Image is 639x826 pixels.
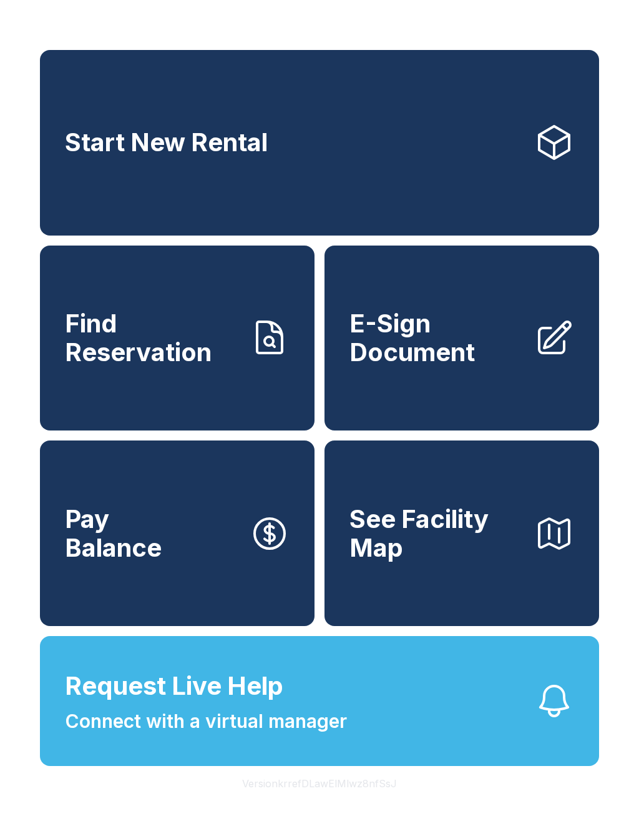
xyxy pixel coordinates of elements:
[324,246,599,431] a: E-Sign Document
[40,636,599,766] button: Request Live HelpConnect with a virtual manager
[65,707,347,735] span: Connect with a virtual manager
[349,505,524,562] span: See Facility Map
[324,440,599,626] button: See Facility Map
[40,246,315,431] a: Find Reservation
[40,440,315,626] button: PayBalance
[65,309,240,366] span: Find Reservation
[232,766,407,801] button: VersionkrrefDLawElMlwz8nfSsJ
[40,50,599,236] a: Start New Rental
[65,667,283,705] span: Request Live Help
[349,309,524,366] span: E-Sign Document
[65,505,162,562] span: Pay Balance
[65,128,268,157] span: Start New Rental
